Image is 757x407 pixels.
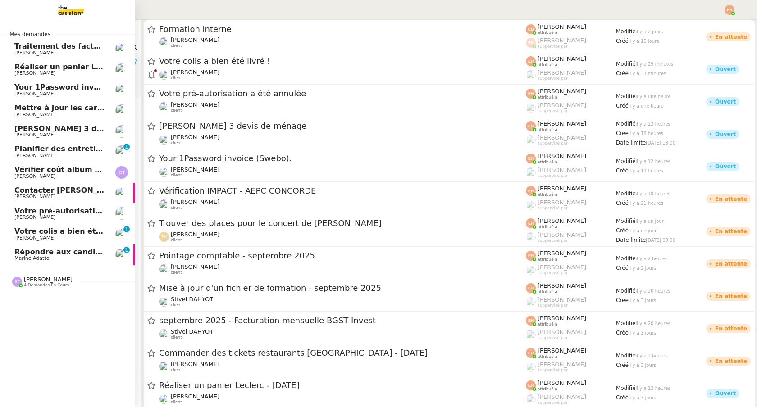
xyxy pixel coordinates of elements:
div: En attente [715,358,747,364]
app-user-label: attribué à [526,153,616,164]
span: Vérification IMPACT - AEPC CONCORDE [159,187,526,195]
span: [PERSON_NAME] [538,55,586,62]
img: users%2FyQfMwtYgTqhRP2YHWHmG2s2LYaD3%2Favatar%2Fprofile-pic.png [526,103,536,113]
span: il y a 29 minutes [636,62,674,67]
app-user-detailed-label: client [159,166,526,178]
span: il y a 15 jours [629,39,659,44]
div: Ouvert [715,131,736,137]
span: suppervisé par [538,303,568,308]
app-user-label: attribué à [526,88,616,99]
span: Créé [616,297,629,303]
span: [PERSON_NAME] [24,276,73,283]
span: [PERSON_NAME] [14,132,55,138]
span: il y a 3 jours [629,395,656,400]
span: Votre pré-autorisation a été annulée [159,90,526,98]
span: attribué à [538,63,557,68]
app-user-detailed-label: client [159,393,526,405]
span: [PERSON_NAME] [171,101,219,108]
span: Your 1Password invoice (Swebo). [159,154,526,163]
span: il y a 19 heures [629,168,663,173]
img: users%2FtFhOaBya8rNVU5KG7br7ns1BCvi2%2Favatar%2Faa8c47da-ee6c-4101-9e7d-730f2e64f978 [115,228,128,240]
span: septembre 2025 - Facturation mensuelle BGST Invest [159,317,526,325]
span: attribué à [538,322,557,327]
span: Modifié [616,93,636,99]
span: Marine Adatto [14,255,49,261]
img: users%2F8F3ae0CdRNRxLT9M8DTLuFZT1wq1%2Favatar%2F8d3ba6ea-8103-41c2-84d4-2a4cca0cf040 [115,63,128,76]
span: il y a 2 heures [636,256,668,261]
span: [DATE] 18:00 [646,140,675,145]
img: svg [526,38,536,48]
span: [DATE] 00:00 [646,238,675,243]
div: Ouvert [715,391,736,396]
span: [PERSON_NAME] [538,264,586,271]
div: Ouvert [715,99,736,104]
span: attribué à [538,225,557,230]
span: [PERSON_NAME] [538,329,586,335]
div: En attente [715,196,747,202]
span: il y a 2 jours [629,266,656,271]
span: attribué à [538,354,557,359]
app-user-label: suppervisé par [526,102,616,113]
span: attribué à [538,160,557,165]
app-user-detailed-label: client [159,199,526,210]
span: il y a 21 heures [629,201,663,206]
img: users%2FtFhOaBya8rNVU5KG7br7ns1BCvi2%2Favatar%2Faa8c47da-ee6c-4101-9e7d-730f2e64f978 [115,207,128,220]
img: svg [725,5,734,15]
span: suppervisé par [538,109,568,113]
img: users%2FABbKNE6cqURruDjcsiPjnOKQJp72%2Favatar%2F553dd27b-fe40-476d-bebb-74bc1599d59c [159,264,169,274]
span: suppervisé par [538,238,568,243]
span: Répondre aux candidats pour le poste de Chef de projet [14,248,242,256]
span: Réaliser un panier Leclerc - [DATE] [159,381,526,389]
img: users%2Ff7AvM1H5WROKDkFYQNHz8zv46LV2%2Favatar%2Ffa026806-15e4-4312-a94b-3cc825a940eb [159,135,169,145]
span: [PERSON_NAME] [538,23,586,30]
app-user-label: suppervisé par [526,37,616,49]
span: Créé [616,227,629,234]
span: [PERSON_NAME] 3 devis de ménage [14,124,160,133]
img: users%2FyQfMwtYgTqhRP2YHWHmG2s2LYaD3%2Favatar%2Fprofile-pic.png [526,394,536,404]
app-user-detailed-label: client [159,231,526,243]
span: Stivel DAHYOT [171,328,213,335]
span: il y a 3 jours [629,330,656,335]
span: il y a 20 heures [636,289,670,294]
span: Modifié [616,190,636,197]
img: users%2FyQfMwtYgTqhRP2YHWHmG2s2LYaD3%2Favatar%2Fprofile-pic.png [526,330,536,339]
app-user-label: attribué à [526,23,616,35]
span: il y a 20 heures [636,321,670,326]
span: [PERSON_NAME] [538,153,586,159]
app-user-label: suppervisé par [526,296,616,308]
img: users%2FtFhOaBya8rNVU5KG7br7ns1BCvi2%2Favatar%2Faa8c47da-ee6c-4101-9e7d-730f2e64f978 [115,187,128,199]
div: Ouvert [715,164,736,169]
img: svg [526,56,536,66]
img: svg [526,24,536,34]
img: users%2FyQfMwtYgTqhRP2YHWHmG2s2LYaD3%2Favatar%2Fprofile-pic.png [526,200,536,210]
img: users%2FtFhOaBya8rNVU5KG7br7ns1BCvi2%2Favatar%2Faa8c47da-ee6c-4101-9e7d-730f2e64f978 [115,145,128,158]
span: Date limite [616,140,646,146]
span: suppervisé par [538,271,568,276]
span: attribué à [538,192,557,197]
img: users%2F8F3ae0CdRNRxLT9M8DTLuFZT1wq1%2Favatar%2F8d3ba6ea-8103-41c2-84d4-2a4cca0cf040 [159,394,169,404]
span: Contacter [PERSON_NAME] pour sessions post-formation [14,186,246,194]
span: Modifié [616,158,636,164]
span: Formation interne [159,25,526,33]
app-user-label: attribué à [526,250,616,262]
span: Vérifier coût album photo Romane [14,165,154,174]
span: client [171,140,182,145]
span: client [171,335,182,340]
span: attribué à [538,95,557,100]
app-user-detailed-label: client [159,69,526,81]
span: [PERSON_NAME] [538,102,586,109]
div: En attente [715,34,747,40]
span: client [171,238,182,243]
span: Trouver des places pour le concert de [PERSON_NAME] [159,219,526,227]
span: [PERSON_NAME] [14,91,55,97]
span: [PERSON_NAME] [14,153,55,158]
span: Pointage comptable - septembre 2025 [159,252,526,260]
span: client [171,400,182,405]
img: users%2FyQfMwtYgTqhRP2YHWHmG2s2LYaD3%2Favatar%2Fprofile-pic.png [159,37,169,47]
app-user-detailed-label: client [159,361,526,372]
span: Modifié [616,255,636,262]
span: attribué à [538,127,557,132]
span: [PERSON_NAME] [171,69,219,76]
img: svg [526,89,536,99]
span: Créé [616,265,629,271]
